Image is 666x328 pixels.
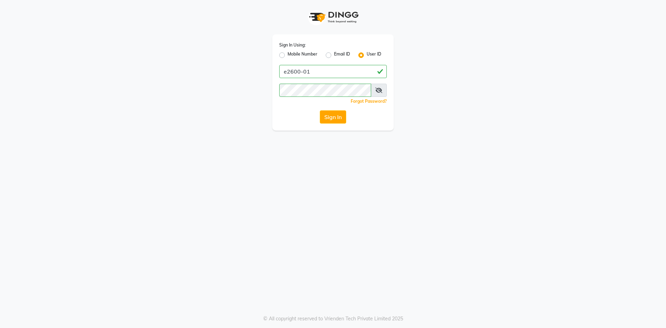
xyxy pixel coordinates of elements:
label: Sign In Using: [279,42,306,48]
input: Username [279,84,371,97]
label: Mobile Number [288,51,317,59]
img: logo1.svg [305,7,361,27]
label: User ID [367,51,381,59]
button: Sign In [320,110,346,124]
label: Email ID [334,51,350,59]
a: Forgot Password? [351,99,387,104]
input: Username [279,65,387,78]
